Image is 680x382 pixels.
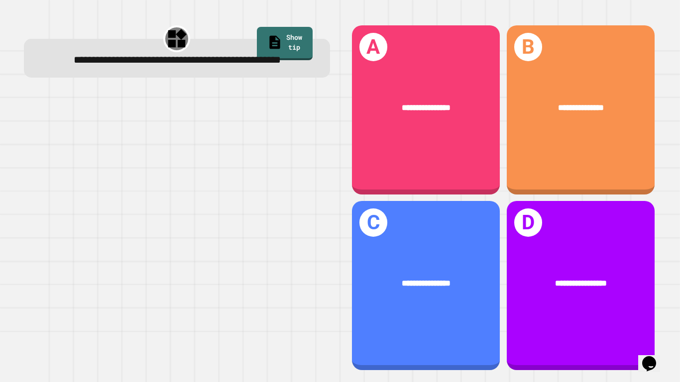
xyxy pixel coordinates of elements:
h1: C [359,208,388,237]
a: Show tip [257,27,313,60]
h1: D [514,208,543,237]
h1: A [359,33,388,61]
iframe: chat widget [638,342,670,372]
h1: B [514,33,543,61]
